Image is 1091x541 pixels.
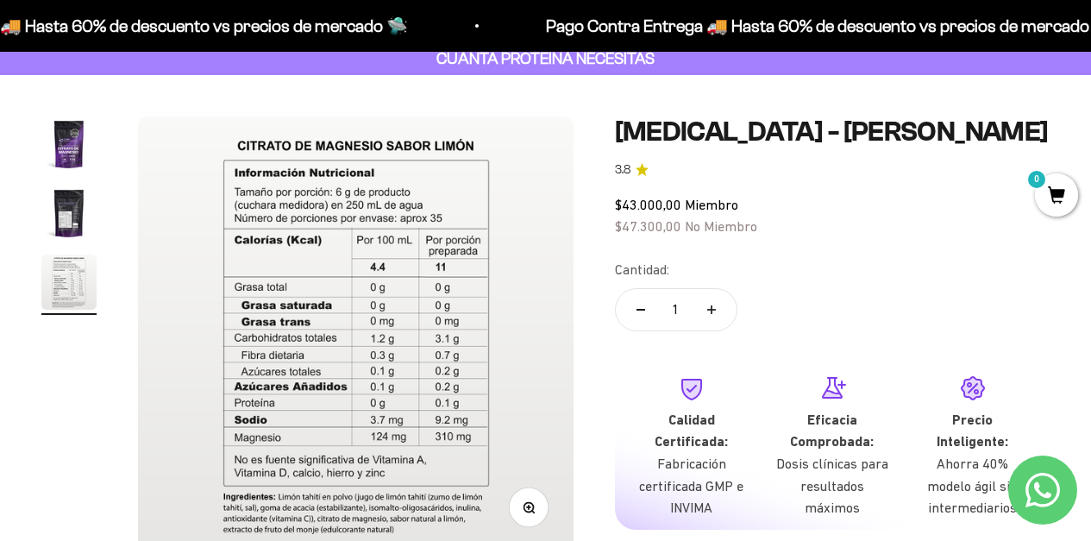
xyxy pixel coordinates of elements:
div: País de origen de ingredientes [21,155,357,186]
span: No Miembro [685,218,757,234]
label: Cantidad: [615,259,669,281]
span: $43.000,00 [615,197,681,212]
p: Dosis clínicas para resultados máximos [775,453,888,519]
p: Fabricación certificada GMP e INVIMA [636,453,749,519]
button: Ir al artículo 3 [41,255,97,315]
a: 3.83.8 de 5.0 estrellas [615,160,1050,179]
input: Otra (por favor especifica) [57,260,355,288]
span: 3.8 [615,160,630,179]
div: Comparativa con otros productos similares [21,224,357,255]
button: Reducir cantidad [616,289,666,330]
button: Enviar [281,298,357,327]
button: Aumentar cantidad [687,289,737,330]
div: Detalles sobre ingredientes "limpios" [21,121,357,151]
img: Citrato de Magnesio - Sabor Limón [41,116,97,172]
div: Certificaciones de calidad [21,190,357,220]
button: Ir al artículo 1 [41,116,97,177]
p: Ahorra 40% modelo ágil sin intermediarios [916,453,1029,519]
span: $47.300,00 [615,218,681,234]
img: Citrato de Magnesio - Sabor Limón [41,255,97,310]
strong: Calidad Certificada: [655,412,728,450]
strong: Eficacia Comprobada: [790,412,874,450]
a: 0 [1035,187,1078,206]
strong: CUANTA PROTEÍNA NECESITAS [436,49,655,67]
strong: Precio Inteligente: [937,412,1008,450]
button: Ir al artículo 2 [41,186,97,246]
h1: [MEDICAL_DATA] - [PERSON_NAME] [615,116,1050,147]
span: Enviar [283,298,355,327]
img: Citrato de Magnesio - Sabor Limón [41,186,97,241]
p: Para decidirte a comprar este suplemento, ¿qué información específica sobre su pureza, origen o c... [21,28,357,106]
mark: 0 [1026,169,1047,190]
span: Miembro [685,197,738,212]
